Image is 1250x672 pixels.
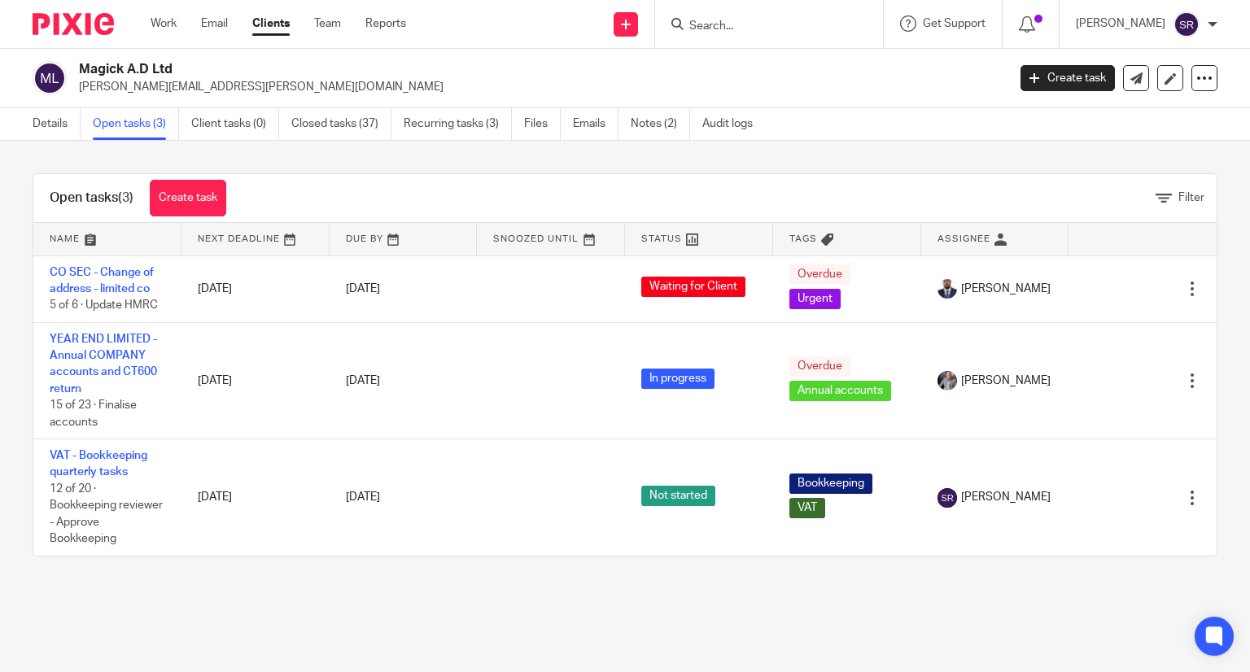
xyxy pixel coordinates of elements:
[1076,15,1165,32] p: [PERSON_NAME]
[641,277,745,297] span: Waiting for Client
[314,15,341,32] a: Team
[33,61,67,95] img: svg%3E
[252,15,290,32] a: Clients
[79,61,813,78] h2: Magick A.D Ltd
[1174,11,1200,37] img: svg%3E
[641,486,715,506] span: Not started
[961,281,1051,297] span: [PERSON_NAME]
[50,334,157,395] a: YEAR END LIMITED - Annual COMPANY accounts and CT600 return
[789,381,891,401] span: Annual accounts
[789,498,825,518] span: VAT
[1021,65,1115,91] a: Create task
[702,108,765,140] a: Audit logs
[151,15,177,32] a: Work
[688,20,834,34] input: Search
[50,190,133,207] h1: Open tasks
[789,289,841,309] span: Urgent
[937,371,957,391] img: -%20%20-%20studio@ingrained.co.uk%20for%20%20-20220223%20at%20101413%20-%201W1A2026.jpg
[181,322,330,439] td: [DATE]
[641,234,682,243] span: Status
[346,492,380,504] span: [DATE]
[191,108,279,140] a: Client tasks (0)
[33,13,114,35] img: Pixie
[50,450,147,478] a: VAT - Bookkeeping quarterly tasks
[789,234,817,243] span: Tags
[923,18,986,29] span: Get Support
[346,283,380,295] span: [DATE]
[181,255,330,322] td: [DATE]
[365,15,406,32] a: Reports
[937,279,957,299] img: WhatsApp%20Image%202022-05-18%20at%206.27.04%20PM.jpeg
[789,473,872,494] span: Bookkeeping
[50,267,154,295] a: CO SEC - Change of address - limited co
[150,180,226,216] a: Create task
[50,483,163,545] span: 12 of 20 · Bookkeeping reviewer - Approve Bookkeeping
[493,234,579,243] span: Snoozed Until
[789,356,850,377] span: Overdue
[33,108,81,140] a: Details
[79,79,996,95] p: [PERSON_NAME][EMAIL_ADDRESS][PERSON_NAME][DOMAIN_NAME]
[181,439,330,556] td: [DATE]
[524,108,561,140] a: Files
[789,264,850,285] span: Overdue
[93,108,179,140] a: Open tasks (3)
[573,108,618,140] a: Emails
[1178,192,1204,203] span: Filter
[937,488,957,508] img: svg%3E
[631,108,690,140] a: Notes (2)
[961,373,1051,389] span: [PERSON_NAME]
[50,399,137,428] span: 15 of 23 · Finalise accounts
[961,489,1051,505] span: [PERSON_NAME]
[346,375,380,386] span: [DATE]
[641,369,715,389] span: In progress
[118,191,133,204] span: (3)
[404,108,512,140] a: Recurring tasks (3)
[50,299,158,311] span: 5 of 6 · Update HMRC
[201,15,228,32] a: Email
[291,108,391,140] a: Closed tasks (37)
